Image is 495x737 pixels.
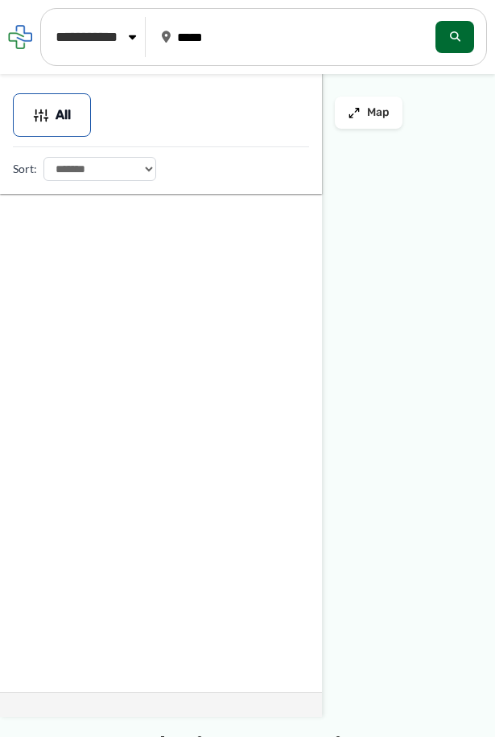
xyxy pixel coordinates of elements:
[367,106,390,120] span: Map
[348,106,361,119] img: Maximize
[13,159,37,179] label: Sort:
[13,93,91,137] button: All
[335,97,402,129] button: Map
[33,107,49,123] img: Filter
[8,25,32,49] img: Expected Healthcare Mobile Logo
[56,110,71,121] span: All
